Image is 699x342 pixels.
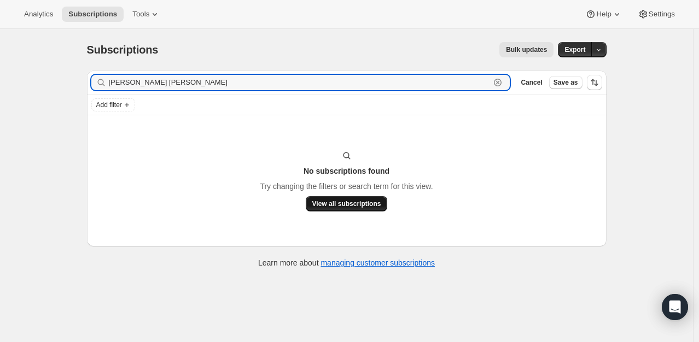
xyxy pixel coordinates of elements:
[499,42,554,57] button: Bulk updates
[62,7,124,22] button: Subscriptions
[126,7,167,22] button: Tools
[631,7,681,22] button: Settings
[649,10,675,19] span: Settings
[260,181,433,192] p: Try changing the filters or search term for this view.
[564,45,585,54] span: Export
[516,76,546,89] button: Cancel
[96,101,122,109] span: Add filter
[506,45,547,54] span: Bulk updates
[312,199,381,208] span: View all subscriptions
[18,7,60,22] button: Analytics
[109,75,491,90] input: Filter subscribers
[521,78,542,87] span: Cancel
[579,7,628,22] button: Help
[304,166,389,176] h3: No subscriptions found
[321,258,435,267] a: managing customer subscriptions
[549,76,582,89] button: Save as
[24,10,53,19] span: Analytics
[306,196,388,211] button: View all subscriptions
[87,44,159,56] span: Subscriptions
[596,10,611,19] span: Help
[662,294,688,320] div: Open Intercom Messenger
[258,257,435,268] p: Learn more about
[554,78,578,87] span: Save as
[132,10,149,19] span: Tools
[68,10,117,19] span: Subscriptions
[558,42,592,57] button: Export
[91,98,135,111] button: Add filter
[492,77,503,88] button: Clear
[587,75,602,90] button: Sort the results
